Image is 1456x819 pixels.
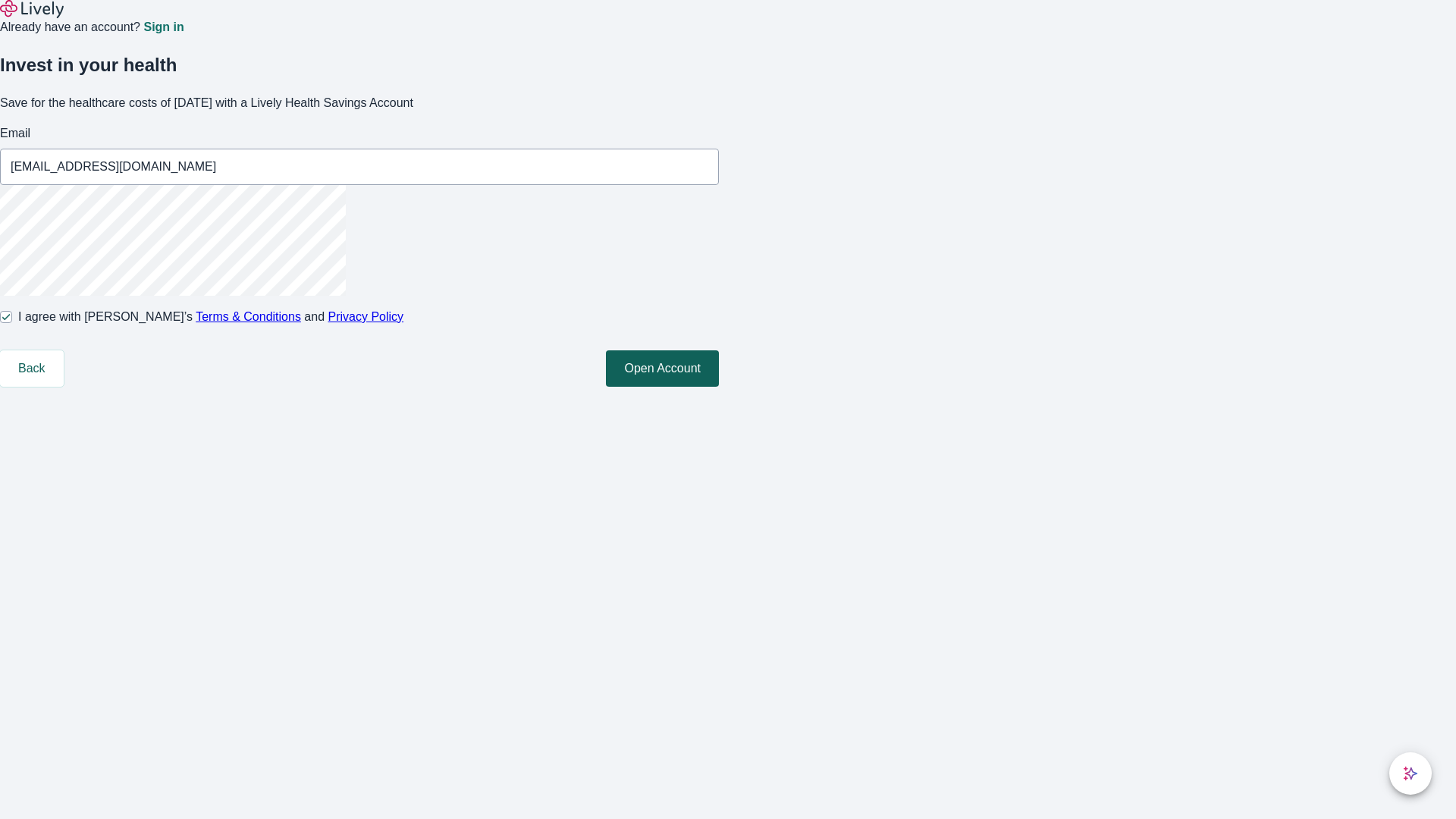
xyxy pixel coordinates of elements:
svg: Lively AI Assistant [1403,766,1418,781]
span: I agree with [PERSON_NAME]’s and [18,308,403,326]
a: Sign in [143,21,184,33]
button: chat [1389,752,1432,795]
a: Terms & Conditions [196,310,301,323]
a: Privacy Policy [328,310,404,323]
button: Open Account [606,350,719,387]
